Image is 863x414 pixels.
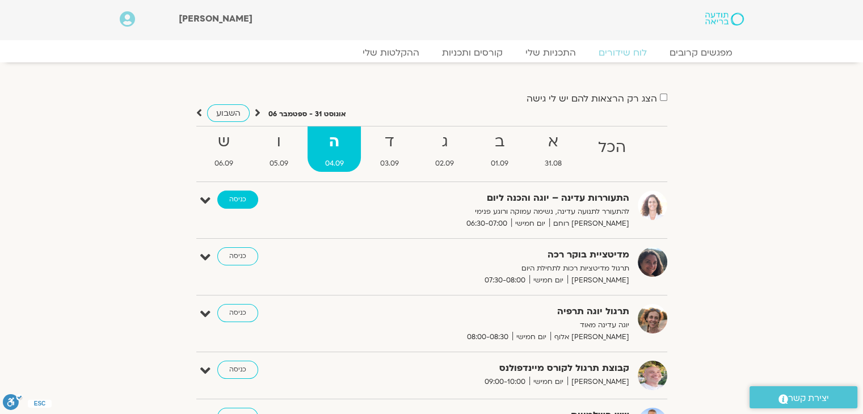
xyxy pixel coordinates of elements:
span: 02.09 [418,158,471,170]
a: כניסה [217,247,258,265]
strong: ד [363,129,416,155]
a: לוח שידורים [587,47,658,58]
span: 04.09 [308,158,360,170]
p: אוגוסט 31 - ספטמבר 06 [268,108,346,120]
strong: ב [473,129,525,155]
span: [PERSON_NAME] [179,12,252,25]
span: יום חמישי [529,274,567,286]
span: השבוע [216,108,241,119]
p: תרגול מדיטציות רכות לתחילת היום [351,263,629,274]
a: כניסה [217,191,258,209]
a: התכניות שלי [514,47,587,58]
a: ה04.09 [308,126,360,172]
span: 07:30-08:00 [481,274,529,286]
span: יצירת קשר [788,391,829,406]
strong: הכל [581,135,643,160]
span: יום חמישי [512,331,550,343]
span: 31.08 [528,158,579,170]
strong: א [528,129,579,155]
span: יום חמישי [511,218,549,230]
strong: ו [252,129,305,155]
strong: תרגול יוגה תרפיה [351,304,629,319]
a: כניסה [217,361,258,379]
strong: ג [418,129,471,155]
strong: התעוררות עדינה – יוגה והכנה ליום [351,191,629,206]
a: יצירת קשר [750,386,857,408]
span: 06.09 [197,158,250,170]
a: הכל [581,126,643,172]
a: כניסה [217,304,258,322]
span: 09:00-10:00 [481,376,529,388]
strong: קבוצת תרגול לקורס מיינדפולנס [351,361,629,376]
span: [PERSON_NAME] רוחם [549,218,629,230]
a: ו05.09 [252,126,305,172]
strong: מדיטציית בוקר רכה [351,247,629,263]
span: 08:00-08:30 [463,331,512,343]
a: השבוע [207,104,250,122]
span: 03.09 [363,158,416,170]
span: יום חמישי [529,376,567,388]
span: 01.09 [473,158,525,170]
p: להתעורר לתנועה עדינה, נשימה עמוקה ורוגע פנימי [351,206,629,218]
span: [PERSON_NAME] [567,376,629,388]
span: [PERSON_NAME] [567,274,629,286]
a: א31.08 [528,126,579,172]
a: מפגשים קרובים [658,47,744,58]
span: 06:30-07:00 [462,218,511,230]
span: 05.09 [252,158,305,170]
a: ג02.09 [418,126,471,172]
strong: ה [308,129,360,155]
a: ב01.09 [473,126,525,172]
p: יוגה עדינה מאוד [351,319,629,331]
a: קורסים ותכניות [431,47,514,58]
a: ההקלטות שלי [351,47,431,58]
span: [PERSON_NAME] אלוף [550,331,629,343]
strong: ש [197,129,250,155]
a: ש06.09 [197,126,250,172]
nav: Menu [120,47,744,58]
label: הצג רק הרצאות להם יש לי גישה [527,94,657,104]
a: ד03.09 [363,126,416,172]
